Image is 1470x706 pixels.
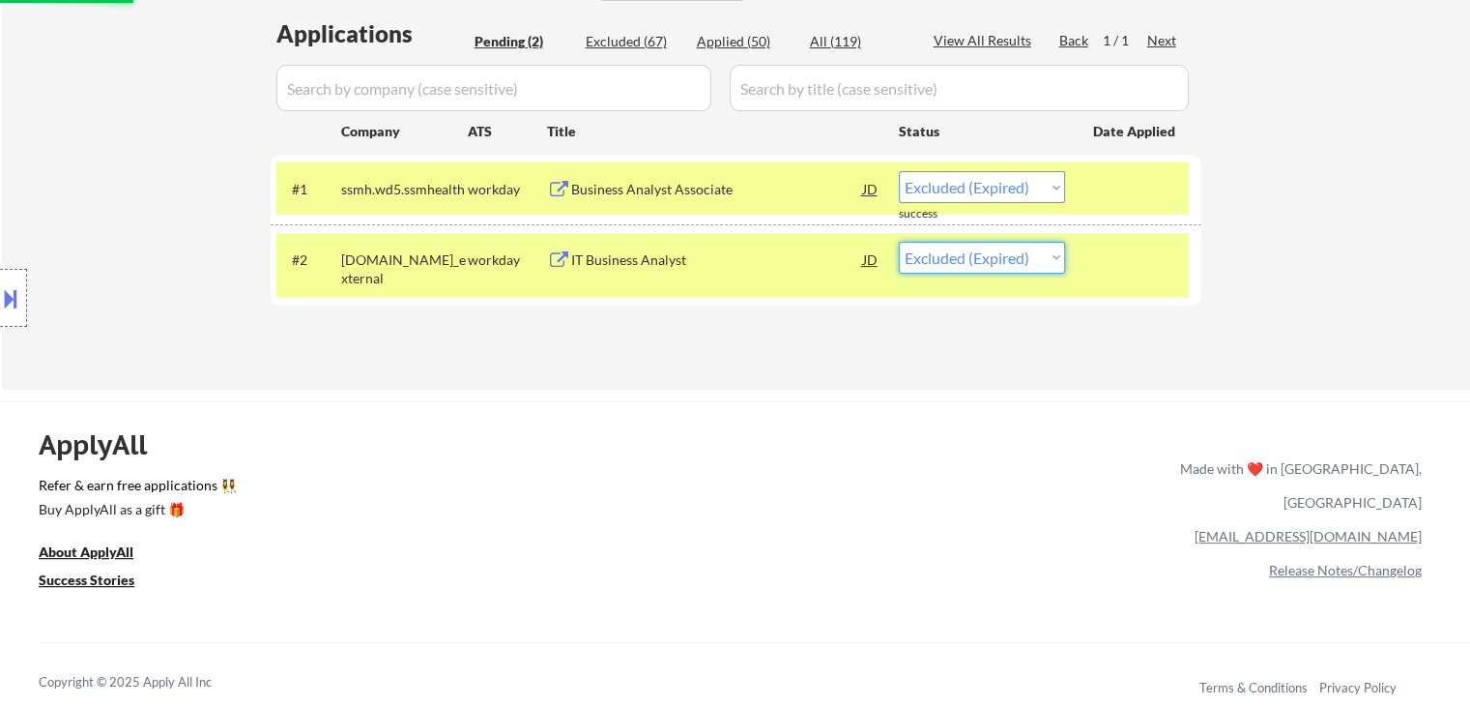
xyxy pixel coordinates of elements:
div: Title [547,122,880,141]
div: All (119) [810,32,907,51]
div: 1 / 1 [1103,31,1147,50]
u: Success Stories [39,572,134,588]
div: workday [468,180,547,199]
div: workday [468,250,547,270]
div: Business Analyst Associate [571,180,863,199]
a: Refer & earn free applications 👯‍♀️ [39,479,776,499]
div: Buy ApplyAll as a gift 🎁 [39,503,232,516]
a: Release Notes/Changelog [1269,562,1422,578]
div: Copyright © 2025 Apply All Inc [39,673,261,692]
input: Search by title (case sensitive) [730,65,1189,111]
div: Status [899,113,1065,148]
div: Applications [276,22,468,45]
div: IT Business Analyst [571,250,863,270]
div: Excluded (67) [586,32,682,51]
input: Search by company (case sensitive) [276,65,711,111]
a: Success Stories [39,570,160,594]
div: Company [341,122,468,141]
a: [EMAIL_ADDRESS][DOMAIN_NAME] [1195,528,1422,544]
a: Privacy Policy [1319,680,1397,695]
div: Back [1059,31,1090,50]
div: Pending (2) [475,32,571,51]
div: JD [861,171,880,206]
a: Buy ApplyAll as a gift 🎁 [39,499,232,523]
div: JD [861,242,880,277]
div: [DOMAIN_NAME]_external [341,250,468,288]
div: ATS [468,122,547,141]
div: Applied (50) [697,32,793,51]
a: About ApplyAll [39,542,160,566]
div: ssmh.wd5.ssmhealth [341,180,468,199]
a: Terms & Conditions [1199,680,1308,695]
div: View All Results [934,31,1037,50]
div: Date Applied [1093,122,1178,141]
div: Next [1147,31,1178,50]
div: Made with ❤️ in [GEOGRAPHIC_DATA], [GEOGRAPHIC_DATA] [1172,452,1422,519]
u: About ApplyAll [39,544,133,560]
div: success [899,206,976,222]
